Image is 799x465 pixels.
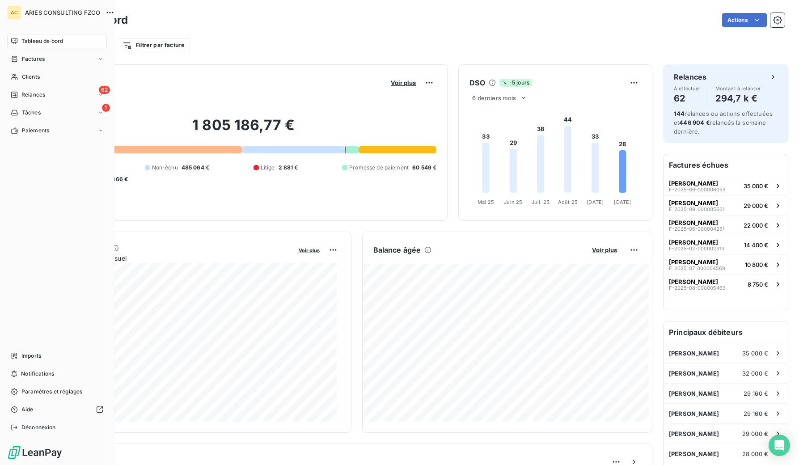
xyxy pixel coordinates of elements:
span: Aide [21,406,34,414]
span: [PERSON_NAME] [669,258,718,266]
span: Déconnexion [21,423,56,431]
button: Actions [722,13,767,27]
span: -5 jours [499,79,532,87]
span: 32 000 € [742,370,768,377]
span: Litige [261,164,275,172]
span: 29 160 € [744,410,768,417]
span: [PERSON_NAME] [669,278,718,285]
tspan: Juin 25 [504,199,523,205]
span: 29 160 € [744,390,768,397]
span: 29 000 € [744,202,768,209]
button: [PERSON_NAME]F-2025-06-00000425122 000 € [664,215,788,235]
span: Imports [21,352,41,360]
span: Clients [22,73,40,81]
span: Factures [22,55,45,63]
span: Paramètres et réglages [21,388,82,396]
span: Relances [21,91,45,99]
span: Voir plus [592,246,617,254]
button: [PERSON_NAME]F-2025-08-0000054638 750 € [664,274,788,294]
span: 14 400 € [744,241,768,249]
a: Aide [7,402,107,417]
tspan: Juil. 25 [532,199,550,205]
button: Voir plus [388,79,419,87]
span: F-2025-09-000006053 [669,187,726,192]
span: ARIES CONSULTING FZCO [25,9,100,16]
span: [PERSON_NAME] [669,370,719,377]
button: Filtrer par facture [117,38,190,52]
h4: 62 [674,91,701,106]
button: [PERSON_NAME]F-2025-09-00000605335 000 € [664,176,788,195]
h6: Factures échues [664,154,788,176]
span: Tableau de bord [21,37,63,45]
button: Voir plus [296,246,322,254]
tspan: Août 25 [558,199,578,205]
span: À effectuer [674,86,701,91]
span: F-2025-08-000005463 [669,285,726,291]
span: Promesse de paiement [349,164,409,172]
span: [PERSON_NAME] [669,219,718,226]
span: Voir plus [391,79,416,86]
span: Chiffre d'affaires mensuel [51,254,292,263]
span: F-2025-06-000004251 [669,226,724,232]
span: F-2025-07-000004568 [669,266,725,271]
h6: Relances [674,72,706,82]
span: Notifications [21,370,54,378]
span: 62 [99,86,110,94]
span: 2 881 € [279,164,298,172]
span: 485 064 € [182,164,209,172]
span: 22 000 € [744,222,768,229]
h2: 1 805 186,77 € [51,116,436,143]
button: Voir plus [589,246,620,254]
span: 144 [674,110,685,117]
span: 10 800 € [745,261,768,268]
h6: Balance âgée [373,245,421,255]
span: [PERSON_NAME] [669,199,718,207]
span: 446 904 € [679,119,710,126]
span: 60 549 € [412,164,436,172]
button: [PERSON_NAME]F-2025-07-00000456810 800 € [664,254,788,274]
span: 35 000 € [742,350,768,357]
span: 1 [102,104,110,112]
span: Non-échu [152,164,178,172]
img: Logo LeanPay [7,445,63,460]
span: 6 derniers mois [472,94,516,101]
span: [PERSON_NAME] [669,180,718,187]
span: 35 000 € [744,182,768,190]
span: F-2025-02-000002313 [669,246,724,251]
div: AC [7,5,21,20]
h6: DSO [469,77,485,88]
span: Tâches [22,109,41,117]
span: [PERSON_NAME] [669,390,719,397]
tspan: [DATE] [587,199,604,205]
tspan: Mai 25 [478,199,494,205]
button: [PERSON_NAME]F-2025-09-00000566129 000 € [664,195,788,215]
span: Voir plus [299,247,320,254]
tspan: [DATE] [614,199,631,205]
h6: Principaux débiteurs [664,321,788,343]
span: Montant à relancer [715,86,761,91]
h4: 294,7 k € [715,91,761,106]
span: Paiements [22,127,49,135]
span: [PERSON_NAME] [669,239,718,246]
span: 8 750 € [748,281,768,288]
span: [PERSON_NAME] [669,350,719,357]
span: F-2025-09-000005661 [669,207,724,212]
span: [PERSON_NAME] [669,410,719,417]
button: [PERSON_NAME]F-2025-02-00000231314 400 € [664,235,788,254]
span: relances ou actions effectuées et relancés la semaine dernière. [674,110,773,135]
